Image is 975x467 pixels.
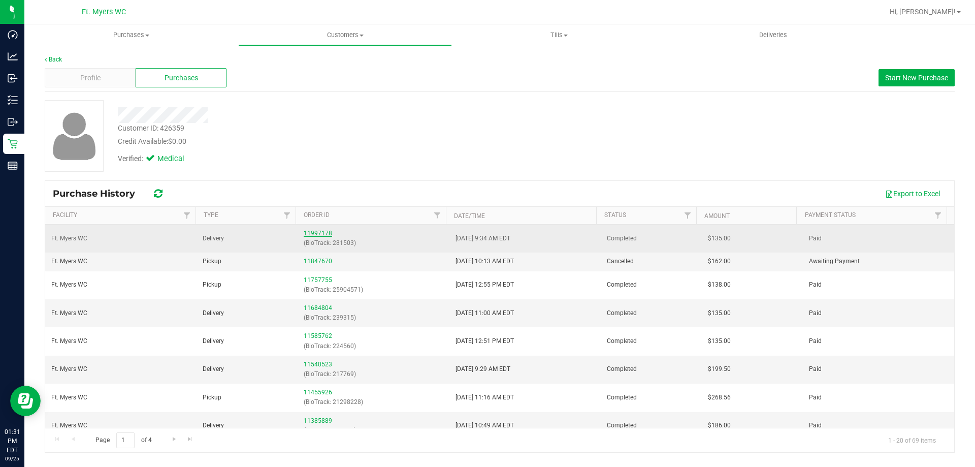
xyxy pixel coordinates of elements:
[607,364,637,374] span: Completed
[51,393,87,402] span: Ft. Myers WC
[809,364,822,374] span: Paid
[890,8,956,16] span: Hi, [PERSON_NAME]!
[452,24,666,46] a: Tills
[45,56,62,63] a: Back
[25,30,238,40] span: Purchases
[879,69,955,86] button: Start New Purchase
[604,211,626,219] a: Status
[429,207,446,224] a: Filter
[304,313,443,323] p: (BioTrack: 239315)
[279,207,296,224] a: Filter
[708,234,731,243] span: $135.00
[304,238,443,248] p: (BioTrack: 281503)
[809,421,822,430] span: Paid
[304,276,332,284] a: 11757755
[5,427,20,455] p: 01:31 PM EDT
[304,230,332,237] a: 11997178
[8,73,18,83] inline-svg: Inbound
[51,280,87,290] span: Ft. Myers WC
[80,73,101,83] span: Profile
[304,361,332,368] a: 11540523
[809,308,822,318] span: Paid
[203,280,221,290] span: Pickup
[708,280,731,290] span: $138.00
[10,386,41,416] iframe: Resource center
[203,364,224,374] span: Delivery
[51,308,87,318] span: Ft. Myers WC
[704,212,730,220] a: Amount
[456,280,514,290] span: [DATE] 12:55 PM EDT
[304,341,443,351] p: (BioTrack: 224560)
[607,308,637,318] span: Completed
[51,234,87,243] span: Ft. Myers WC
[203,393,221,402] span: Pickup
[8,51,18,61] inline-svg: Analytics
[118,153,198,165] div: Verified:
[304,417,332,424] a: 11385889
[708,393,731,402] span: $268.56
[607,336,637,346] span: Completed
[203,308,224,318] span: Delivery
[885,74,948,82] span: Start New Purchase
[666,24,880,46] a: Deliveries
[880,432,944,448] span: 1 - 20 of 69 items
[118,136,565,147] div: Credit Available:
[456,234,510,243] span: [DATE] 9:34 AM EDT
[708,336,731,346] span: $135.00
[304,304,332,312] a: 11684804
[118,123,184,134] div: Customer ID: 426359
[51,421,87,430] span: Ft. Myers WC
[304,397,443,407] p: (BioTrack: 21298228)
[607,393,637,402] span: Completed
[805,211,856,219] a: Payment Status
[809,336,822,346] span: Paid
[167,432,181,446] a: Go to the next page
[168,137,186,145] span: $0.00
[708,308,731,318] span: $135.00
[454,212,485,220] a: Date/Time
[809,257,860,266] span: Awaiting Payment
[304,211,330,219] a: Order ID
[51,336,87,346] span: Ft. Myers WC
[304,369,443,379] p: (BioTrack: 217769)
[24,24,238,46] a: Purchases
[53,188,145,199] span: Purchase History
[5,455,20,462] p: 09/25
[53,211,77,219] a: Facility
[456,364,510,374] span: [DATE] 9:29 AM EDT
[607,234,637,243] span: Completed
[879,185,947,202] button: Export to Excel
[8,117,18,127] inline-svg: Outbound
[8,139,18,149] inline-svg: Retail
[456,393,514,402] span: [DATE] 11:16 AM EDT
[203,421,224,430] span: Delivery
[930,207,947,224] a: Filter
[304,332,332,339] a: 11585762
[87,432,160,448] span: Page of 4
[452,30,665,40] span: Tills
[304,258,332,265] a: 11847670
[204,211,218,219] a: Type
[157,153,198,165] span: Medical
[51,257,87,266] span: Ft. Myers WC
[203,234,224,243] span: Delivery
[607,257,634,266] span: Cancelled
[8,95,18,105] inline-svg: Inventory
[203,257,221,266] span: Pickup
[82,8,126,16] span: Ft. Myers WC
[203,336,224,346] span: Delivery
[8,161,18,171] inline-svg: Reports
[116,432,135,448] input: 1
[809,393,822,402] span: Paid
[51,364,87,374] span: Ft. Myers WC
[607,280,637,290] span: Completed
[708,364,731,374] span: $199.50
[48,110,101,162] img: user-icon.png
[304,389,332,396] a: 11455926
[179,207,196,224] a: Filter
[679,207,696,224] a: Filter
[238,24,452,46] a: Customers
[239,30,451,40] span: Customers
[809,234,822,243] span: Paid
[745,30,801,40] span: Deliveries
